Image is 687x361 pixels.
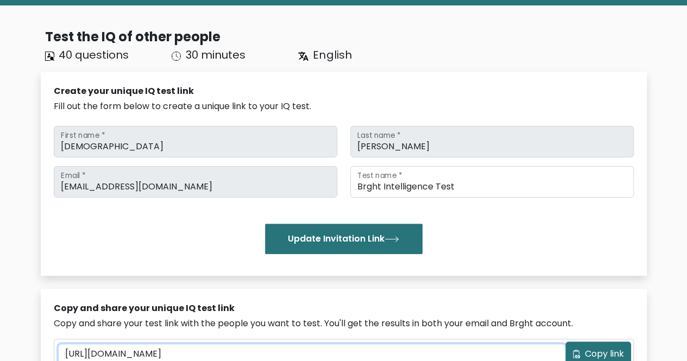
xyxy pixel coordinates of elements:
[54,317,634,330] div: Copy and share your test link with the people you want to test. You'll get the results in both yo...
[313,47,351,62] span: English
[45,27,647,47] div: Test the IQ of other people
[54,85,634,98] div: Create your unique IQ test link
[54,166,337,198] input: Email
[54,100,634,113] div: Fill out the form below to create a unique link to your IQ test.
[54,302,634,315] div: Copy and share your unique IQ test link
[265,224,423,254] button: Update Invitation Link
[185,47,245,62] span: 30 minutes
[585,347,624,360] span: Copy link
[350,126,634,157] input: Last name
[350,166,634,198] input: Test name
[54,126,337,157] input: First name
[59,47,129,62] span: 40 questions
